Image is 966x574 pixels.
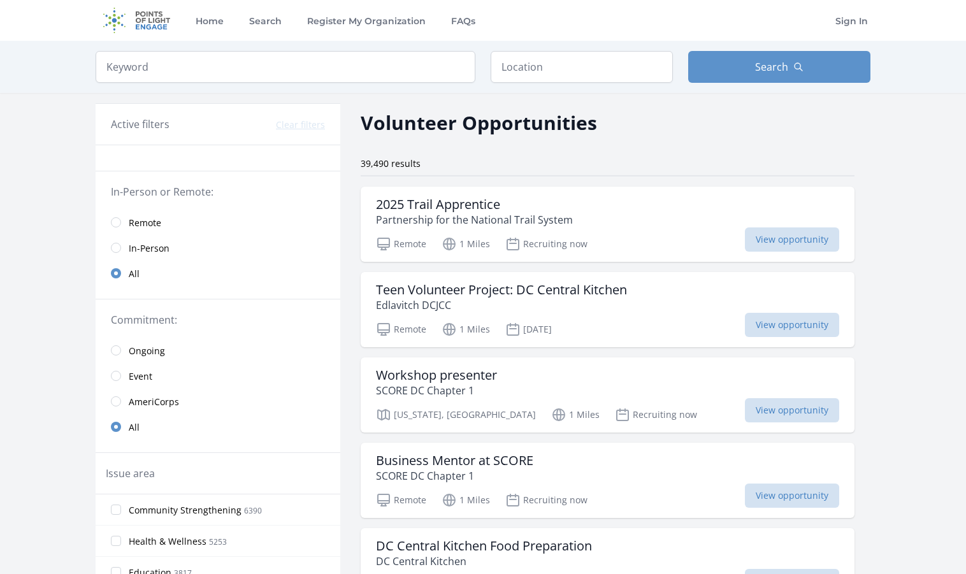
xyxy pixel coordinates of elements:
[361,157,421,169] span: 39,490 results
[376,368,497,383] h3: Workshop presenter
[96,210,340,235] a: Remote
[505,322,552,337] p: [DATE]
[129,242,169,255] span: In-Person
[376,554,592,569] p: DC Central Kitchen
[129,370,152,383] span: Event
[376,468,533,484] p: SCORE DC Chapter 1
[129,217,161,229] span: Remote
[376,282,627,298] h3: Teen Volunteer Project: DC Central Kitchen
[688,51,870,83] button: Search
[376,322,426,337] p: Remote
[361,357,854,433] a: Workshop presenter SCORE DC Chapter 1 [US_STATE], [GEOGRAPHIC_DATA] 1 Miles Recruiting now View o...
[442,322,490,337] p: 1 Miles
[106,466,155,481] legend: Issue area
[755,59,788,75] span: Search
[376,492,426,508] p: Remote
[209,536,227,547] span: 5253
[505,236,588,252] p: Recruiting now
[551,407,600,422] p: 1 Miles
[129,421,140,434] span: All
[96,51,475,83] input: Keyword
[96,363,340,389] a: Event
[96,414,340,440] a: All
[111,184,325,199] legend: In-Person or Remote:
[96,338,340,363] a: Ongoing
[111,536,121,546] input: Health & Wellness 5253
[376,383,497,398] p: SCORE DC Chapter 1
[244,505,262,516] span: 6390
[376,407,536,422] p: [US_STATE], [GEOGRAPHIC_DATA]
[129,268,140,280] span: All
[129,535,206,548] span: Health & Wellness
[615,407,697,422] p: Recruiting now
[376,212,573,227] p: Partnership for the National Trail System
[361,443,854,518] a: Business Mentor at SCORE SCORE DC Chapter 1 Remote 1 Miles Recruiting now View opportunity
[96,389,340,414] a: AmeriCorps
[96,235,340,261] a: In-Person
[745,484,839,508] span: View opportunity
[442,492,490,508] p: 1 Miles
[111,312,325,327] legend: Commitment:
[111,505,121,515] input: Community Strengthening 6390
[376,538,592,554] h3: DC Central Kitchen Food Preparation
[276,118,325,131] button: Clear filters
[442,236,490,252] p: 1 Miles
[361,187,854,262] a: 2025 Trail Apprentice Partnership for the National Trail System Remote 1 Miles Recruiting now Vie...
[376,236,426,252] p: Remote
[376,453,533,468] h3: Business Mentor at SCORE
[96,261,340,286] a: All
[361,272,854,347] a: Teen Volunteer Project: DC Central Kitchen Edlavitch DCJCC Remote 1 Miles [DATE] View opportunity
[129,345,165,357] span: Ongoing
[376,298,627,313] p: Edlavitch DCJCC
[745,398,839,422] span: View opportunity
[111,117,169,132] h3: Active filters
[491,51,673,83] input: Location
[376,197,573,212] h3: 2025 Trail Apprentice
[745,313,839,337] span: View opportunity
[129,504,242,517] span: Community Strengthening
[745,227,839,252] span: View opportunity
[129,396,179,408] span: AmeriCorps
[505,492,588,508] p: Recruiting now
[361,108,597,137] h2: Volunteer Opportunities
